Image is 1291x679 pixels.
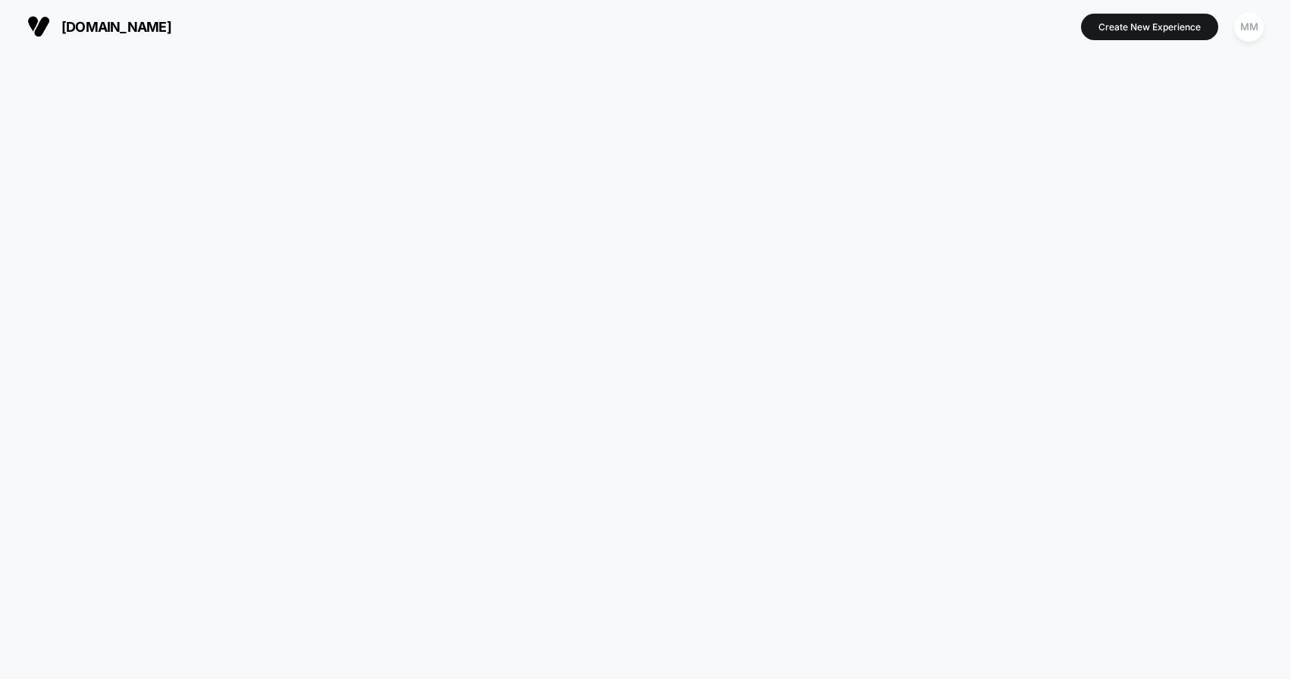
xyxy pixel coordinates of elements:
img: Visually logo [27,15,50,38]
div: MM [1234,12,1264,42]
button: Create New Experience [1081,14,1218,40]
span: [DOMAIN_NAME] [61,19,171,35]
button: [DOMAIN_NAME] [23,14,176,39]
button: MM [1230,11,1268,42]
